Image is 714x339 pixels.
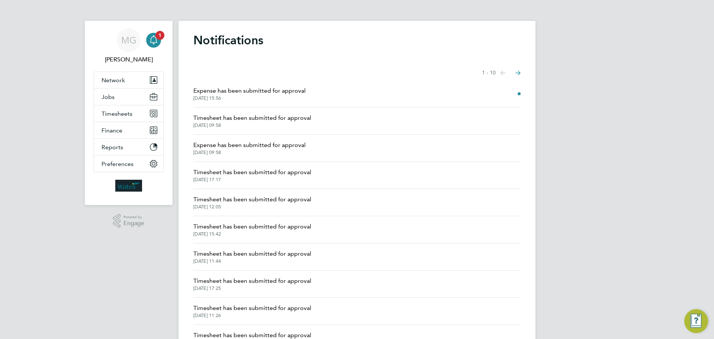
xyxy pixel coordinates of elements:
[123,220,144,227] span: Engage
[193,86,306,95] span: Expense has been submitted for approval
[193,195,311,204] span: Timesheet has been submitted for approval
[482,69,496,77] span: 1 - 10
[193,231,311,237] span: [DATE] 15:42
[684,309,708,333] button: Engage Resource Center
[193,304,311,319] a: Timesheet has been submitted for approval[DATE] 11:26
[94,180,164,192] a: Go to home page
[193,304,311,313] span: Timesheet has been submitted for approval
[193,222,311,231] span: Timesheet has been submitted for approval
[155,31,164,40] span: 1
[193,122,311,128] span: [DATE] 09:58
[193,86,306,101] a: Expense has been submitted for approval[DATE] 15:56
[94,156,163,172] button: Preferences
[193,141,306,150] span: Expense has been submitted for approval
[102,93,115,100] span: Jobs
[94,28,164,64] a: MG[PERSON_NAME]
[193,168,311,177] span: Timesheet has been submitted for approval
[102,77,125,84] span: Network
[193,313,311,319] span: [DATE] 11:26
[193,113,311,128] a: Timesheet has been submitted for approval[DATE] 09:58
[193,249,311,264] a: Timesheet has been submitted for approval[DATE] 11:44
[94,139,163,155] button: Reports
[193,285,311,291] span: [DATE] 17:25
[85,21,173,205] nav: Main navigation
[482,65,521,80] nav: Select page of notifications list
[94,122,163,138] button: Finance
[121,35,136,45] span: MG
[193,141,306,156] a: Expense has been submitted for approval[DATE] 09:58
[113,214,145,228] a: Powered byEngage
[102,110,132,117] span: Timesheets
[94,89,163,105] button: Jobs
[193,276,311,291] a: Timesheet has been submitted for approval[DATE] 17:25
[94,72,163,88] button: Network
[102,144,123,151] span: Reports
[193,33,521,48] h1: Notifications
[146,28,161,52] a: 1
[102,127,122,134] span: Finance
[193,168,311,183] a: Timesheet has been submitted for approval[DATE] 17:17
[123,214,144,220] span: Powered by
[193,204,311,210] span: [DATE] 12:05
[94,105,163,122] button: Timesheets
[193,276,311,285] span: Timesheet has been submitted for approval
[193,222,311,237] a: Timesheet has been submitted for approval[DATE] 15:42
[193,258,311,264] span: [DATE] 11:44
[115,180,142,192] img: wates-logo-retina.png
[193,113,311,122] span: Timesheet has been submitted for approval
[193,95,306,101] span: [DATE] 15:56
[193,249,311,258] span: Timesheet has been submitted for approval
[193,150,306,156] span: [DATE] 09:58
[193,195,311,210] a: Timesheet has been submitted for approval[DATE] 12:05
[94,55,164,64] span: Mary Green
[102,160,134,167] span: Preferences
[193,177,311,183] span: [DATE] 17:17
